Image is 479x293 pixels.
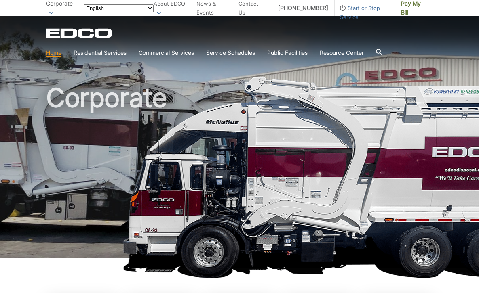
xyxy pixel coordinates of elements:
[46,48,61,57] a: Home
[206,48,255,57] a: Service Schedules
[320,48,364,57] a: Resource Center
[46,85,433,262] h1: Corporate
[46,28,113,38] a: EDCD logo. Return to the homepage.
[267,48,308,57] a: Public Facilities
[84,4,154,12] select: Select a language
[139,48,194,57] a: Commercial Services
[74,48,127,57] a: Residential Services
